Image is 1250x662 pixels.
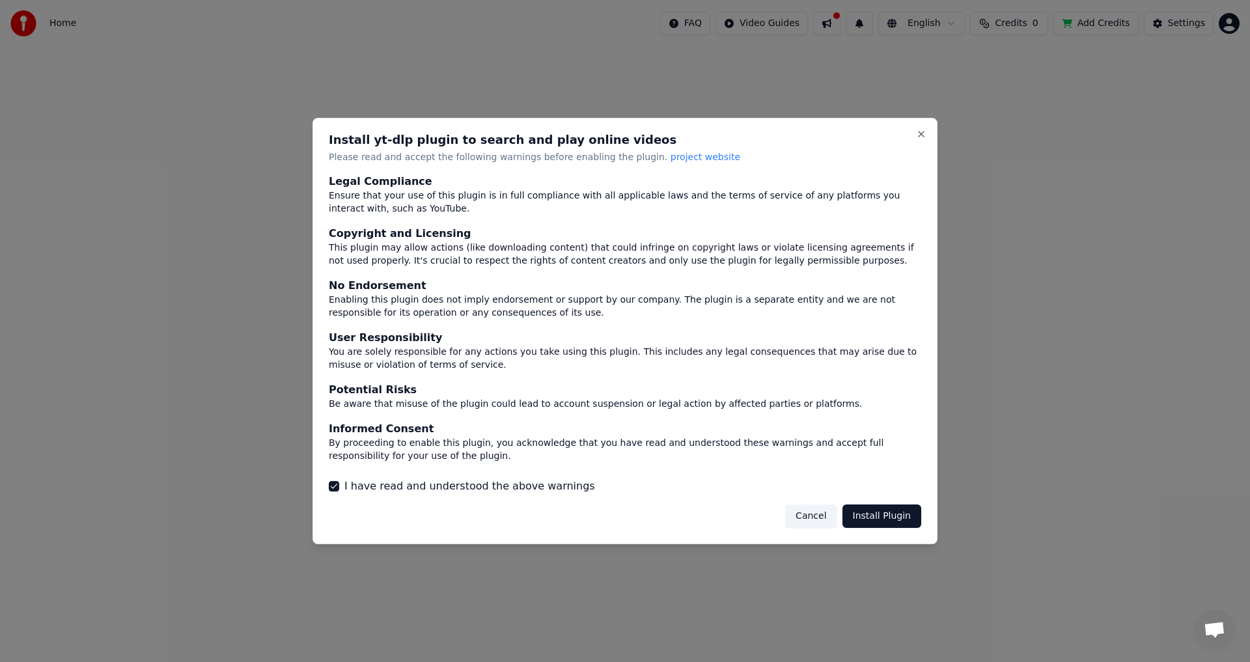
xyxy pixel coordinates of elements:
button: Cancel [785,504,837,528]
p: Please read and accept the following warnings before enabling the plugin. [329,151,921,164]
h2: Install yt-dlp plugin to search and play online videos [329,134,921,146]
div: Copyright and Licensing [329,227,921,242]
div: Be aware that misuse of the plugin could lead to account suspension or legal action by affected p... [329,398,921,411]
div: User Responsibility [329,330,921,346]
label: I have read and understood the above warnings [344,478,595,494]
div: By proceeding to enable this plugin, you acknowledge that you have read and understood these warn... [329,437,921,463]
div: Legal Compliance [329,174,921,190]
div: No Endorsement [329,279,921,294]
div: Potential Risks [329,382,921,398]
div: This plugin may allow actions (like downloading content) that could infringe on copyright laws or... [329,242,921,268]
div: You are solely responsible for any actions you take using this plugin. This includes any legal co... [329,346,921,372]
button: Install Plugin [842,504,921,528]
span: project website [671,152,740,162]
div: Informed Consent [329,421,921,437]
div: Enabling this plugin does not imply endorsement or support by our company. The plugin is a separa... [329,294,921,320]
div: Ensure that your use of this plugin is in full compliance with all applicable laws and the terms ... [329,190,921,216]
